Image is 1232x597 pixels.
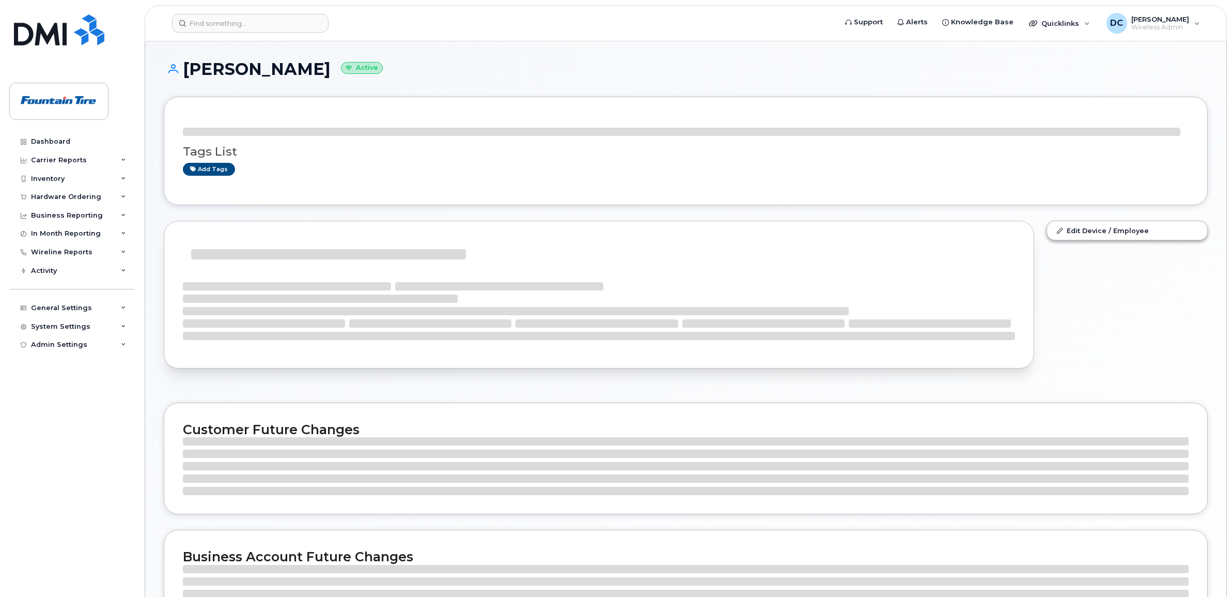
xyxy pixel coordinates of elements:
[183,145,1189,158] h3: Tags List
[341,62,383,74] small: Active
[1047,221,1207,240] a: Edit Device / Employee
[164,60,1208,78] h1: [PERSON_NAME]
[183,163,235,176] a: Add tags
[183,549,1189,564] h2: Business Account Future Changes
[183,422,1189,437] h2: Customer Future Changes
